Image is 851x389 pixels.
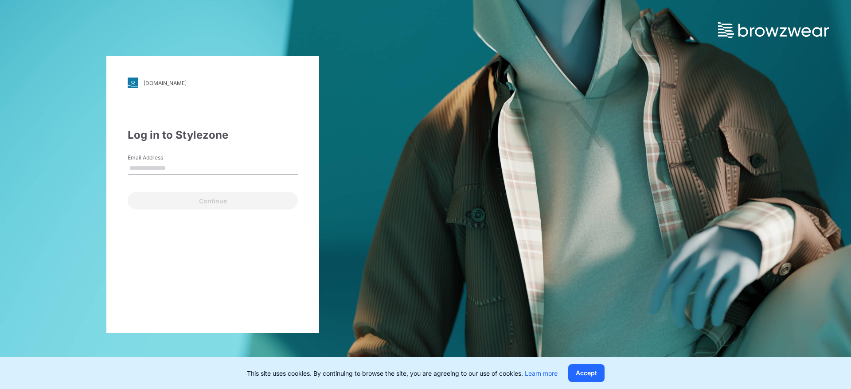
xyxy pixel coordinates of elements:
a: [DOMAIN_NAME] [128,78,298,88]
p: This site uses cookies. By continuing to browse the site, you are agreeing to our use of cookies. [247,369,558,378]
img: svg+xml;base64,PHN2ZyB3aWR0aD0iMjgiIGhlaWdodD0iMjgiIHZpZXdCb3g9IjAgMCAyOCAyOCIgZmlsbD0ibm9uZSIgeG... [128,78,138,88]
button: Accept [568,364,605,382]
img: browzwear-logo.73288ffb.svg [718,22,829,38]
div: [DOMAIN_NAME] [144,80,187,86]
div: Log in to Stylezone [128,127,298,143]
a: Learn more [525,370,558,377]
label: Email Address [128,154,190,162]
